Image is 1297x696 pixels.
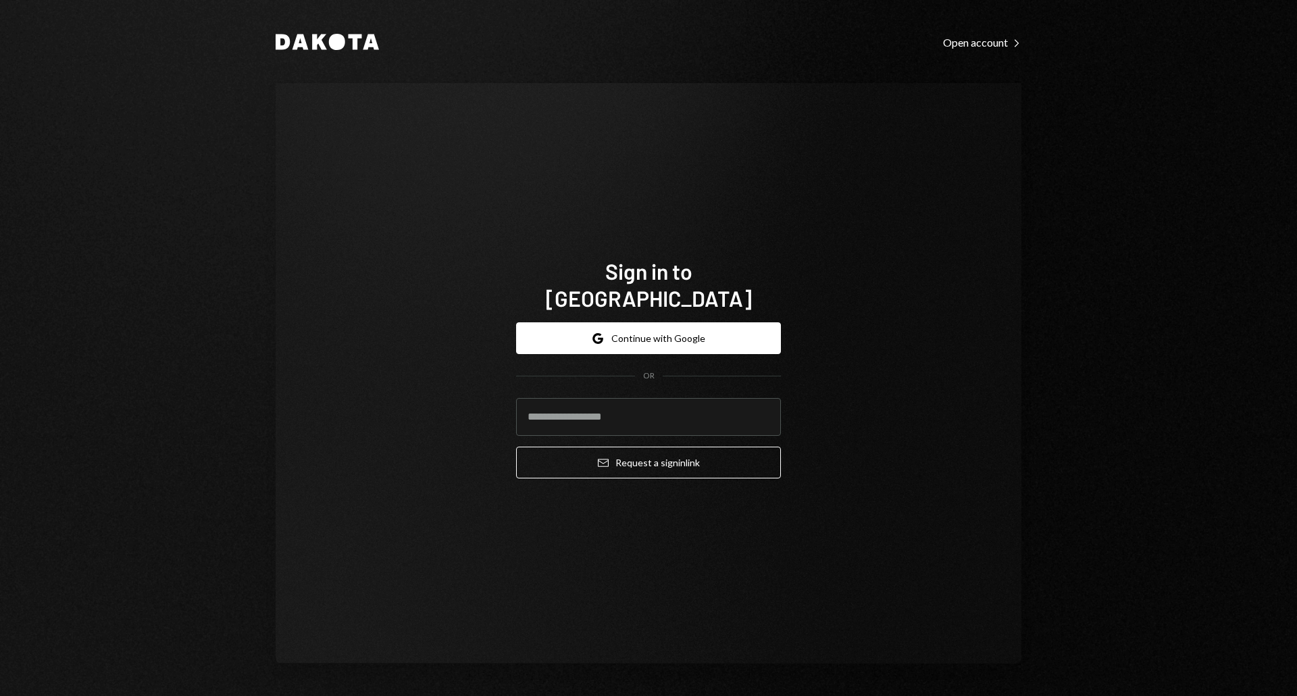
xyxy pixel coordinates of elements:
div: OR [643,370,655,382]
button: Continue with Google [516,322,781,354]
button: Request a signinlink [516,447,781,478]
h1: Sign in to [GEOGRAPHIC_DATA] [516,257,781,312]
a: Open account [943,34,1021,49]
div: Open account [943,36,1021,49]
